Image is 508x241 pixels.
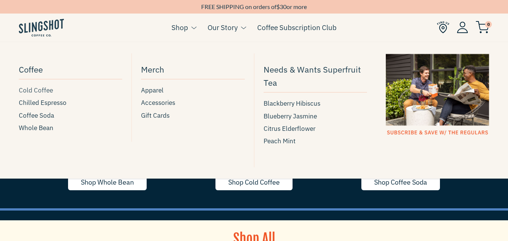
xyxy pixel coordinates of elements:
[141,111,170,121] span: Gift Cards
[264,99,320,109] span: Blackberry Hibiscus
[141,63,164,76] span: Merch
[264,124,367,134] a: Citrus Elderflower
[257,22,337,33] a: Coffee Subscription Club
[141,85,244,95] a: Apparel
[141,98,175,108] span: Accessories
[171,22,188,33] a: Shop
[280,3,287,10] span: 30
[19,63,43,76] span: Coffee
[19,98,67,108] span: Chilled Espresso
[19,123,53,133] span: Whole Bean
[457,21,468,33] img: Account
[264,111,367,121] a: Blueberry Jasmine
[141,111,244,121] a: Gift Cards
[437,21,449,33] img: Find Us
[141,61,244,79] a: Merch
[19,111,122,121] a: Coffee Soda
[264,111,317,121] span: Blueberry Jasmine
[276,3,280,10] span: $
[476,21,489,33] img: cart
[19,98,122,108] a: Chilled Espresso
[141,85,164,95] span: Apparel
[264,63,367,89] span: Needs & Wants Superfruit Tea
[264,136,296,146] span: Peach Mint
[19,85,122,95] a: Cold Coffee
[264,136,367,146] a: Peach Mint
[81,178,134,186] span: Shop Whole Bean
[264,124,315,134] span: Citrus Elderflower
[19,123,122,133] a: Whole Bean
[19,61,122,79] a: Coffee
[264,99,367,109] a: Blackberry Hibiscus
[19,85,53,95] span: Cold Coffee
[19,111,54,121] span: Coffee Soda
[374,178,427,186] span: Shop Coffee Soda
[476,23,489,32] a: 0
[208,22,238,33] a: Our Story
[141,98,244,108] a: Accessories
[264,61,367,92] a: Needs & Wants Superfruit Tea
[485,21,492,28] span: 0
[228,178,280,186] span: Shop Cold Coffee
